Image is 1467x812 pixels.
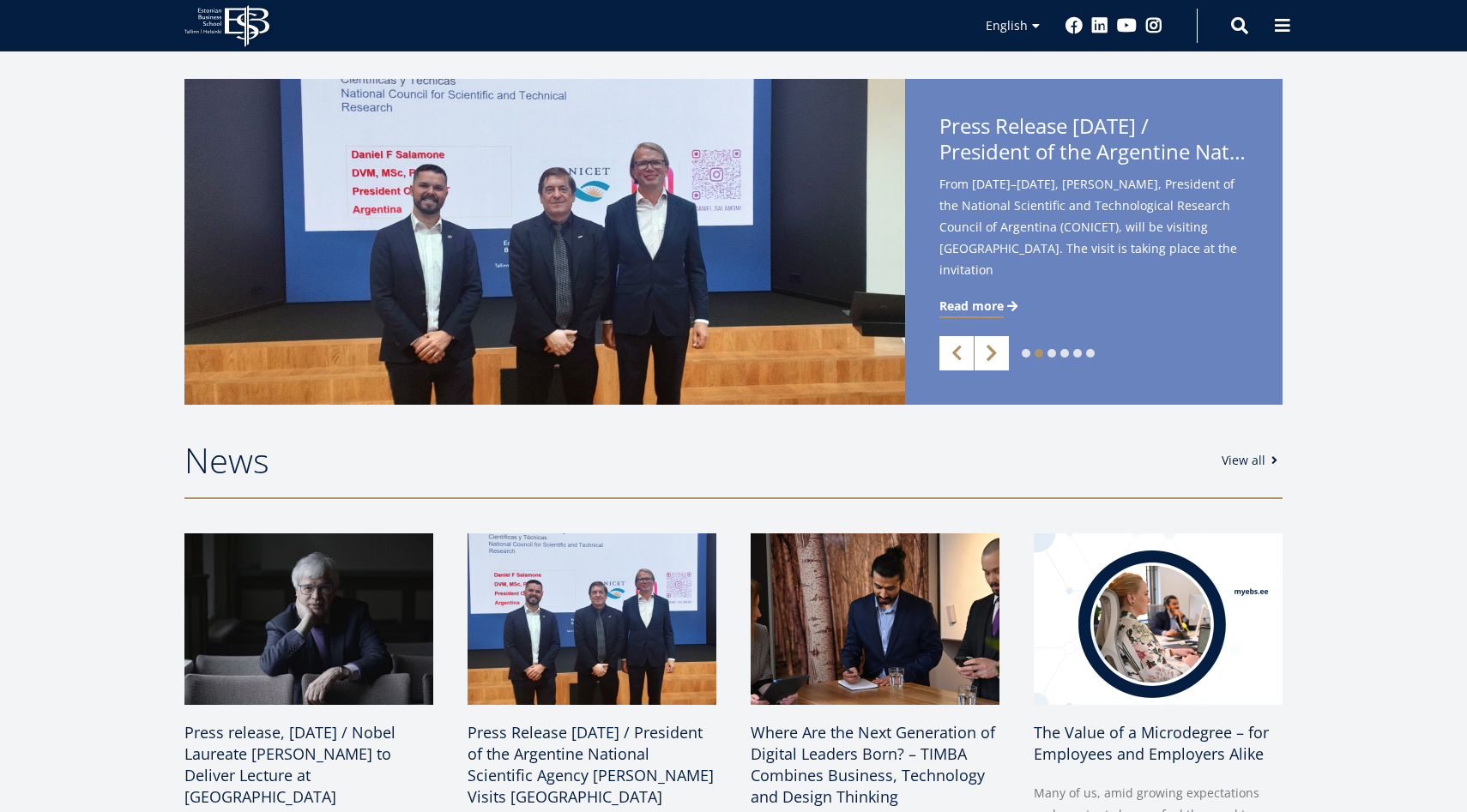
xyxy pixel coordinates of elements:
[975,336,1009,370] a: Next
[184,79,905,405] img: img
[939,113,1248,170] span: Press Release [DATE] /
[1022,349,1030,358] a: 1
[1073,349,1082,358] a: 5
[1222,452,1283,469] a: View all
[468,722,714,807] span: Press Release [DATE] / President of the Argentine National Scientific Agency [PERSON_NAME] Visits...
[184,533,433,705] img: a
[1035,349,1043,358] a: 2
[1060,349,1069,358] a: 4
[468,533,716,705] img: img
[939,298,1021,315] a: Read more
[184,722,395,807] span: Press release, [DATE] / Nobel Laureate [PERSON_NAME] to Deliver Lecture at [GEOGRAPHIC_DATA]
[939,139,1248,165] span: President of the Argentine National Scientific Agency [PERSON_NAME] Visits [GEOGRAPHIC_DATA]
[939,336,974,370] a: Previous
[184,439,1204,482] h2: News
[1091,17,1108,34] a: Linkedin
[1034,533,1283,705] img: a
[1145,17,1162,34] a: Instagram
[1066,17,1083,34] a: Facebook
[1047,349,1056,358] a: 3
[939,298,1004,315] span: Read more
[751,722,995,807] span: Where Are the Next Generation of Digital Leaders Born? – TIMBA Combines Business, Technology and ...
[1117,17,1137,34] a: Youtube
[1034,722,1269,764] span: The Value of a Microdegree – for Employees and Employers Alike
[939,173,1248,308] span: From [DATE]–[DATE], [PERSON_NAME], President of the National Scientific and Technological Researc...
[1086,349,1095,358] a: 6
[751,533,999,705] img: a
